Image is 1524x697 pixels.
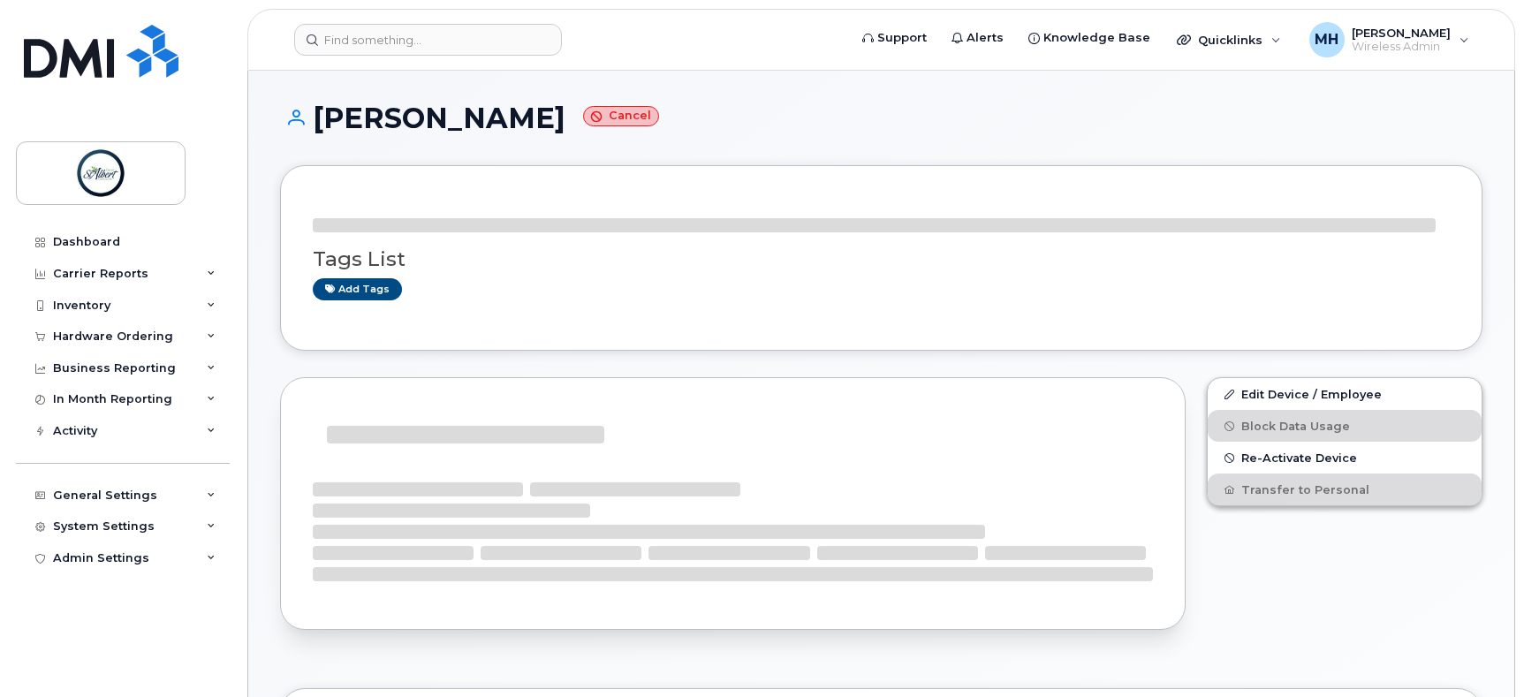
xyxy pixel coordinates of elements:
a: Add tags [313,278,402,300]
h1: [PERSON_NAME] [280,102,1482,133]
button: Block Data Usage [1208,410,1482,442]
h3: Tags List [313,248,1450,270]
span: Re-Activate Device [1241,451,1357,465]
a: Edit Device / Employee [1208,378,1482,410]
button: Re-Activate Device [1208,442,1482,474]
small: Cancel [583,106,659,126]
button: Transfer to Personal [1208,474,1482,505]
